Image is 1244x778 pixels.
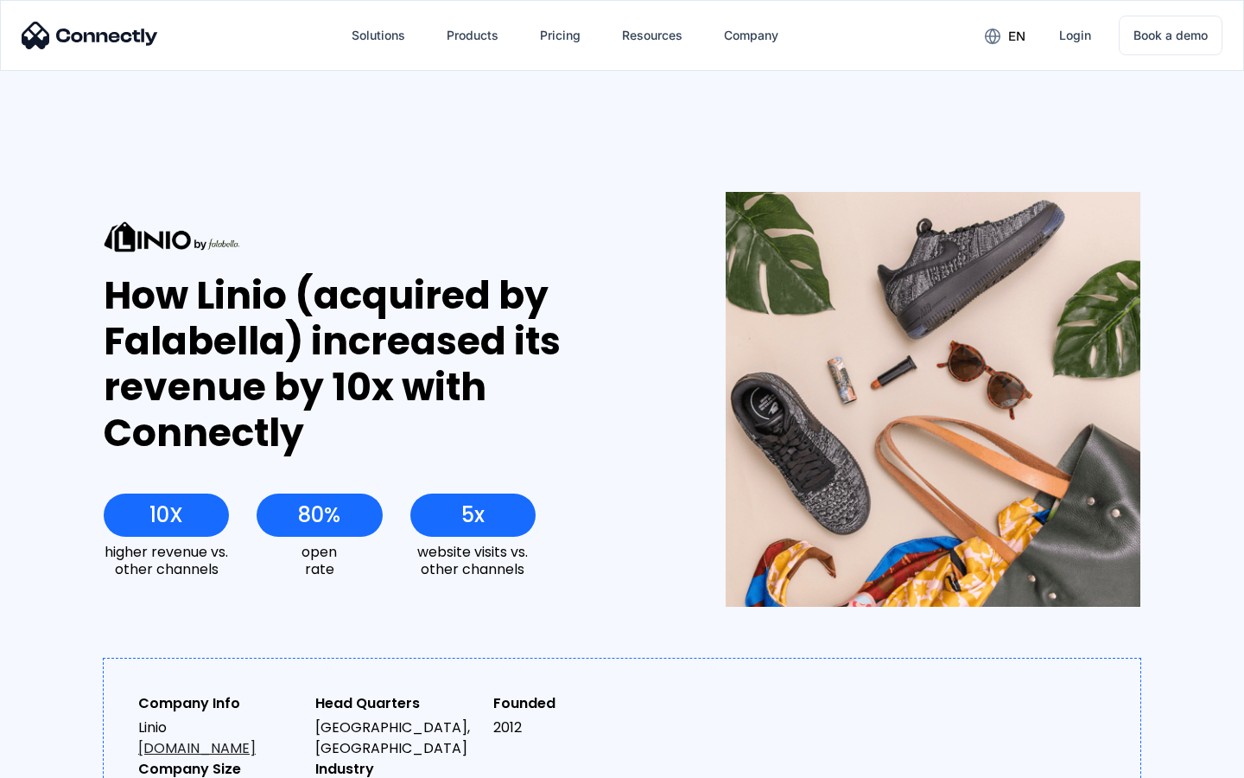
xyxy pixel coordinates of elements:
a: Pricing [526,15,594,56]
div: Resources [608,15,696,56]
div: Login [1059,23,1091,48]
div: Solutions [352,23,405,48]
div: Resources [622,23,682,48]
div: Linio [138,717,301,759]
div: 80% [298,503,340,527]
div: en [1008,24,1025,48]
div: Company [710,15,792,56]
aside: Language selected: English [17,748,104,772]
div: 10X [149,503,183,527]
div: Products [447,23,498,48]
div: Head Quarters [315,693,479,714]
img: Connectly Logo [22,22,158,49]
div: Company Info [138,693,301,714]
div: 5x [461,503,485,527]
ul: Language list [35,748,104,772]
div: Company [724,23,778,48]
div: Pricing [540,23,581,48]
div: website visits vs. other channels [410,544,536,577]
div: Founded [493,693,657,714]
div: Solutions [338,15,419,56]
div: en [971,22,1038,48]
div: How Linio (acquired by Falabella) increased its revenue by 10x with Connectly [104,273,663,456]
a: Login [1045,15,1105,56]
div: higher revenue vs. other channels [104,544,229,577]
div: Products [433,15,512,56]
div: 2012 [493,717,657,738]
div: [GEOGRAPHIC_DATA], [GEOGRAPHIC_DATA] [315,717,479,759]
a: [DOMAIN_NAME] [138,738,256,758]
a: Book a demo [1119,16,1222,55]
div: open rate [257,544,382,577]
